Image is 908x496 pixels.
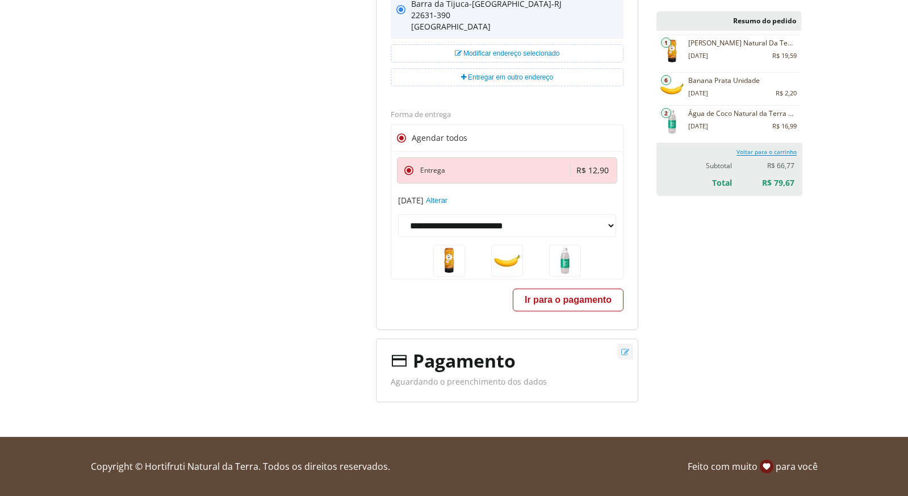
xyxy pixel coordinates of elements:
span: [DATE] [688,50,708,61]
span: [DATE] [688,120,708,132]
button: Modificar endereço selecionado [391,44,624,62]
img: Mel Silvestre Natural Da Terra 300g [659,39,685,64]
span: [DATE] [398,195,424,206]
strong: R$ 19,59 [772,50,797,61]
span: Copyright © Hortifruti Natural da Terra. Todos os direitos reservados. [91,460,390,473]
span: 22631-390 [411,10,450,20]
h2: Resumo do pedido [656,11,801,31]
p: Aguardando o preenchimento dos dados [391,376,624,387]
img: Água de Coco Natural da Terra 1L [549,245,581,277]
span: Pagamento [413,351,516,371]
div: R$ 12,90 [570,165,610,176]
td: Subtotal [687,158,735,170]
div: Entrega [420,165,569,176]
strong: R$ 16,99 [772,120,797,132]
img: Mel Silvestre Natural Da Terra 300g [433,245,465,277]
p: Agendar todos [412,134,467,142]
td: R$ 66,77 [735,158,797,170]
span: Mel Silvestre Natural Da Terra 300g [688,39,795,48]
img: Banana Prata Unidade [659,76,685,102]
span: 6 [661,75,671,85]
span: [DATE] [688,87,708,99]
p: Forma de entrega [391,109,624,120]
span: 1 [661,37,671,48]
span: Banana Prata Unidade [688,76,795,85]
a: alterar [617,344,633,360]
span: Feito com muito para você [688,460,818,473]
strong: R$ 2,20 [776,87,797,99]
td: Total [687,170,735,189]
span: 2 [661,108,671,118]
a: Voltar para o carrinho [737,148,797,156]
button: Entregar em outro endereço [391,68,624,86]
span: [GEOGRAPHIC_DATA] [411,21,491,32]
button: Ir para o pagamento [513,289,624,311]
button: Alterar [426,194,447,209]
img: Banana Prata Unidade [491,245,523,277]
span: Água de Coco Natural da Terra 1L [688,109,795,118]
img: Água de Coco Natural da Terra 1L [659,109,685,135]
td: R$ 79,67 [735,170,797,189]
